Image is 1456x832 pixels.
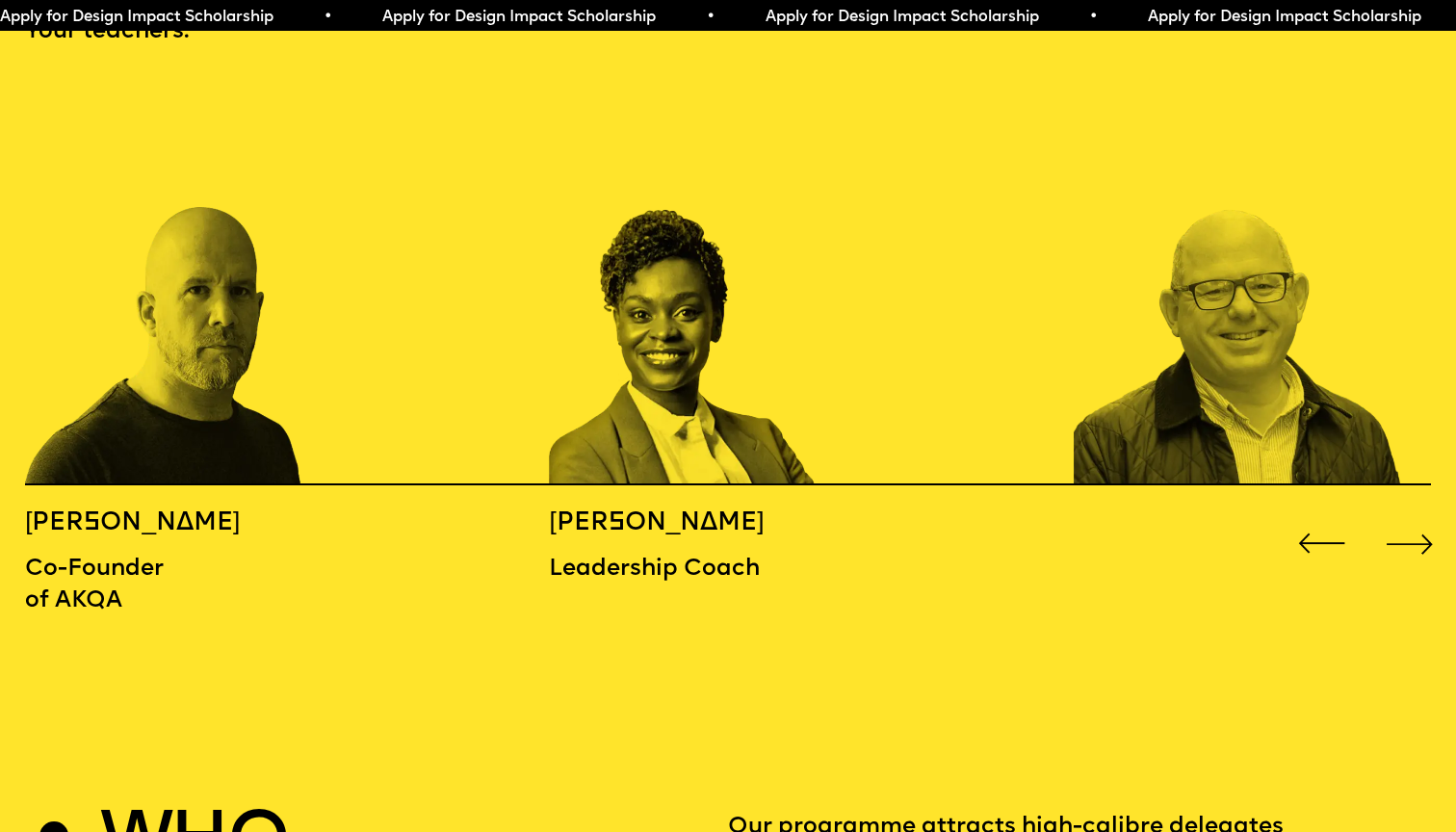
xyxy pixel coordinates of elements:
p: Co-Founder of AKQA [25,554,287,618]
div: Next slide [1381,514,1439,572]
div: 8 / 16 [549,78,898,485]
h5: [PERSON_NAME] [549,507,811,539]
span: • [706,10,715,25]
div: 7 / 16 [25,78,375,485]
p: Leadership Coach [549,554,811,585]
p: Your teachers: [25,16,1431,48]
div: 9 / 16 [1074,78,1423,485]
span: • [323,10,331,25]
h5: [PERSON_NAME] [25,507,287,539]
span: • [1088,10,1097,25]
div: Previous slide [1292,514,1350,572]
